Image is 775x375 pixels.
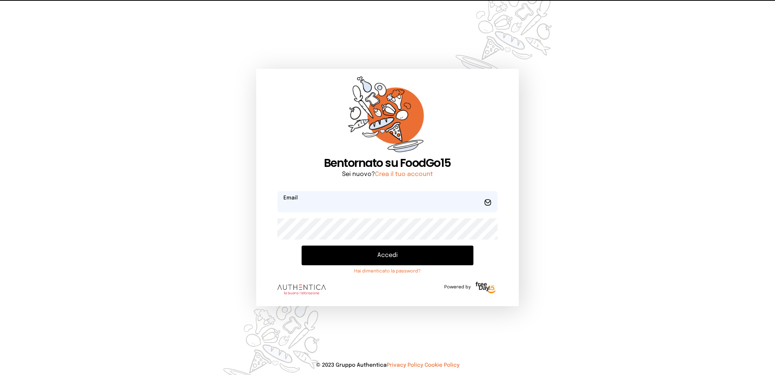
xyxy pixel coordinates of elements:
img: logo.8f33a47.png [277,285,326,294]
span: Powered by [444,284,471,290]
a: Hai dimenticato la password? [302,268,473,274]
a: Cookie Policy [425,363,459,368]
h1: Bentornato su FoodGo15 [277,156,497,170]
a: Crea il tuo account [375,171,433,177]
a: Privacy Policy [387,363,423,368]
img: logo-freeday.3e08031.png [474,280,498,296]
p: Sei nuovo? [277,170,497,179]
p: © 2023 Gruppo Authentica [12,361,763,369]
button: Accedi [302,246,473,265]
img: sticker-orange.65babaf.png [348,76,427,156]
